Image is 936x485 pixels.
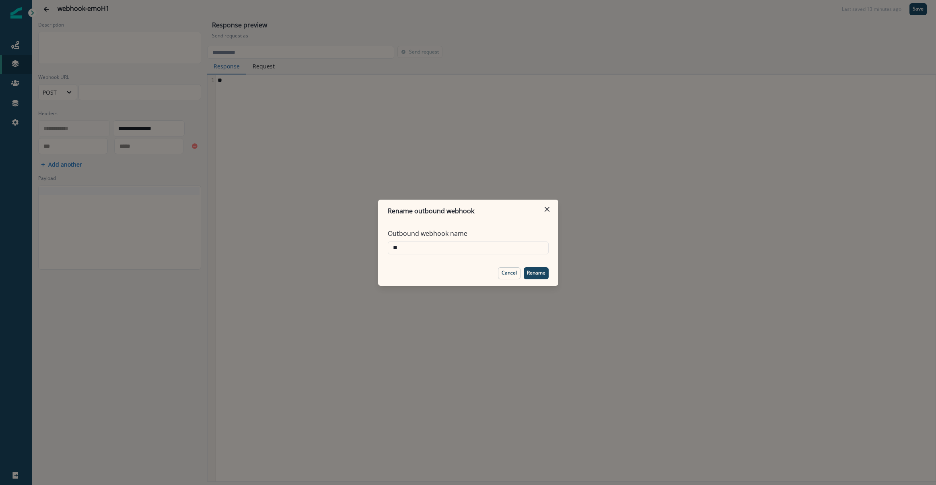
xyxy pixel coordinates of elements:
[498,267,520,279] button: Cancel
[524,267,549,279] button: Rename
[502,270,517,276] p: Cancel
[388,206,474,216] p: Rename outbound webhook
[541,203,553,216] button: Close
[527,270,545,276] p: Rename
[388,229,467,238] p: Outbound webhook name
